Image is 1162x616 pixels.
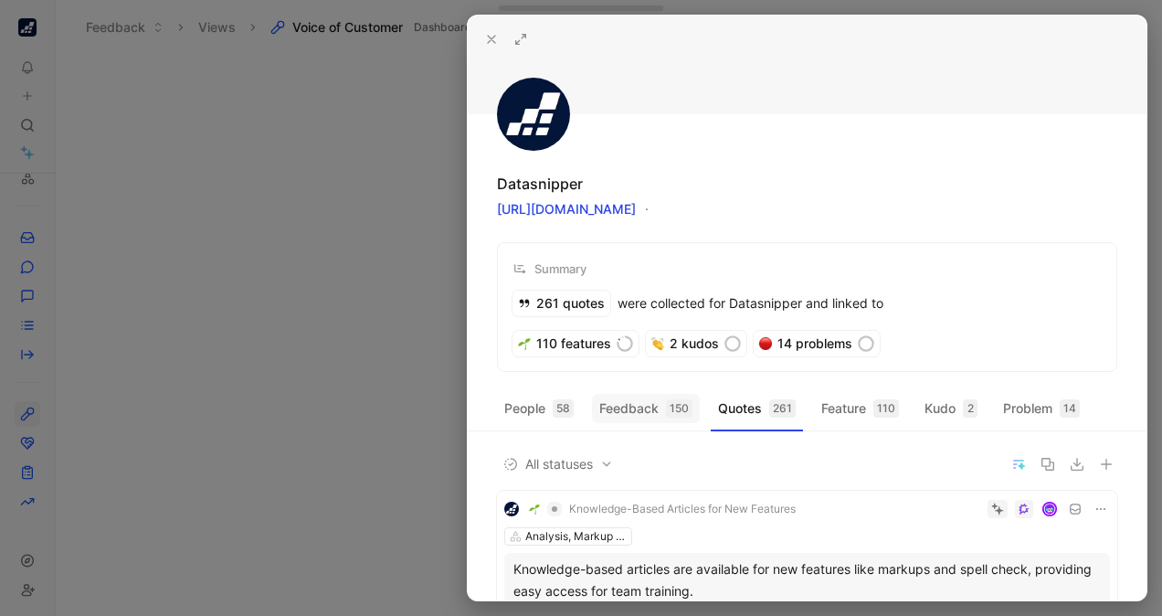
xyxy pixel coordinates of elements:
div: 261 [769,399,796,418]
img: 🌱 [529,504,540,515]
div: 261 quotes [512,291,610,316]
img: 👏 [651,337,664,350]
div: 110 features [512,331,639,356]
img: avatar [1044,504,1056,515]
span: Knowledge-Based Articles for New Features [569,502,796,516]
div: were collected for Datasnipper and linked to [512,291,883,316]
div: Knowledge-based articles are available for new features like markups and spell check, providing e... [513,558,1101,602]
div: Datasnipper [497,173,583,195]
a: [URL][DOMAIN_NAME] [497,201,636,217]
span: All statuses [503,453,613,475]
div: 58 [553,399,574,418]
img: 🌱 [518,337,531,350]
button: Feedback [592,394,700,423]
div: 14 [1060,399,1080,418]
div: 150 [666,399,692,418]
div: Analysis, Markup & Review [525,527,628,546]
button: Kudo [917,394,985,423]
img: logo [497,78,570,151]
img: logo [504,502,519,516]
button: Feature [814,394,906,423]
div: 2 kudos [646,331,746,356]
button: Problem [996,394,1087,423]
button: Quotes [711,394,803,423]
div: Summary [512,258,586,280]
button: 🌱Knowledge-Based Articles for New Features [523,498,802,520]
button: All statuses [497,452,619,476]
img: 🔴 [759,337,772,350]
div: 14 problems [754,331,880,356]
div: 110 [873,399,899,418]
div: 2 [963,399,977,418]
button: People [497,394,581,423]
